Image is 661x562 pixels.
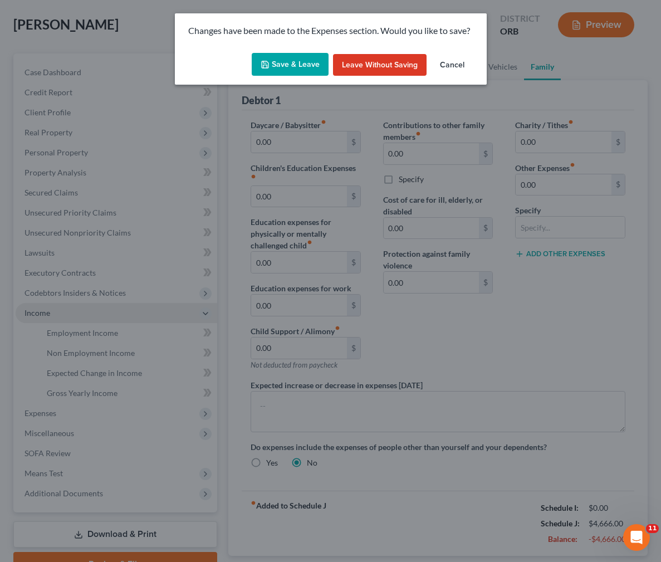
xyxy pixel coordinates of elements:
[623,524,650,551] iframe: Intercom live chat
[252,53,329,76] button: Save & Leave
[188,25,473,37] p: Changes have been made to the Expenses section. Would you like to save?
[646,524,659,533] span: 11
[333,54,427,76] button: Leave without Saving
[431,54,473,76] button: Cancel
